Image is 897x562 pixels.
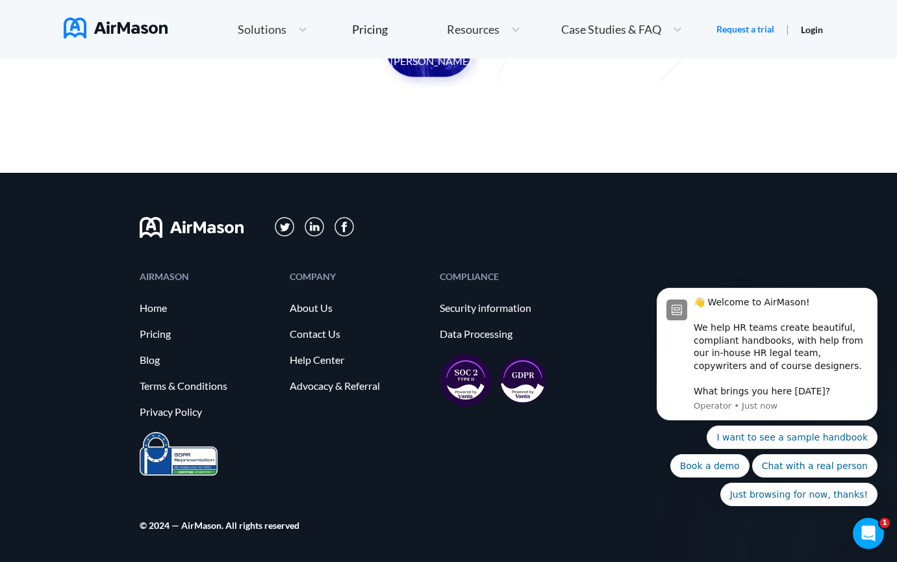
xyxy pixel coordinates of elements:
[140,432,218,476] img: prighter-certificate-eu-7c0b0bead1821e86115914626e15d079.png
[499,357,546,403] img: gdpr-98ea35551734e2af8fd9405dbdaf8c18.svg
[853,518,884,549] iframe: Intercom live chat
[561,23,661,35] span: Case Studies & FAQ
[716,23,774,36] a: Request a trial
[290,380,427,392] a: Advocacy & Referral
[140,354,277,366] a: Blog
[275,217,295,237] img: svg+xml;base64,PD94bWwgdmVyc2lvbj0iMS4wIiBlbmNvZGluZz0iVVRGLTgiPz4KPHN2ZyB3aWR0aD0iMzFweCIgaGVpZ2...
[352,18,388,41] a: Pricing
[335,217,354,236] img: svg+xml;base64,PD94bWwgdmVyc2lvbj0iMS4wIiBlbmNvZGluZz0iVVRGLTgiPz4KPHN2ZyB3aWR0aD0iMzBweCIgaGVpZ2...
[440,328,577,340] a: Data Processing
[786,23,789,35] span: |
[64,18,168,38] img: AirMason Logo
[440,302,577,314] a: Security information
[140,217,244,238] img: svg+xml;base64,PHN2ZyB3aWR0aD0iMTYwIiBoZWlnaHQ9IjMyIiB2aWV3Qm94PSIwIDAgMTYwIDMyIiBmaWxsPSJub25lIi...
[140,272,277,281] div: AIRMASON
[140,406,277,418] a: Privacy Policy
[290,302,427,314] a: About Us
[447,23,499,35] span: Resources
[879,518,890,528] span: 1
[440,272,577,281] div: COMPLIANCE
[801,24,823,35] a: Login
[140,521,299,530] div: © 2024 — AirMason. All rights reserved
[290,354,427,366] a: Help Center
[140,380,277,392] a: Terms & Conditions
[440,354,492,406] img: soc2-17851990f8204ed92eb8cdb2d5e8da73.svg
[390,55,472,67] center: [PERSON_NAME]
[140,302,277,314] a: Home
[305,217,325,237] img: svg+xml;base64,PD94bWwgdmVyc2lvbj0iMS4wIiBlbmNvZGluZz0iVVRGLTgiPz4KPHN2ZyB3aWR0aD0iMzFweCIgaGVpZ2...
[290,272,427,281] div: COMPANY
[238,23,286,35] span: Solutions
[637,276,897,514] iframe: Intercom notifications message
[352,23,388,35] div: Pricing
[140,328,277,340] a: Pricing
[290,328,427,340] a: Contact Us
